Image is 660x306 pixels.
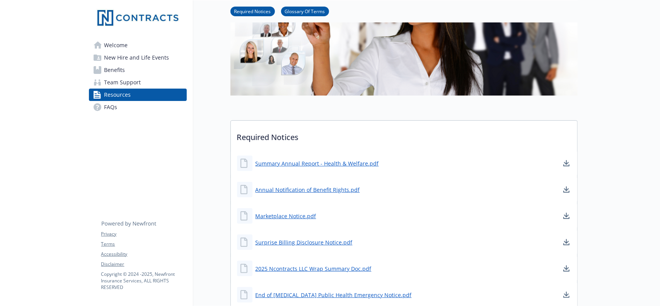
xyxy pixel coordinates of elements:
a: Annual Notification of Benefit Rights.pdf [256,186,360,194]
a: download document [562,290,571,299]
a: Glossary Of Terms [281,7,329,15]
a: 2025 Ncontracts LLC Wrap Summary Doc.pdf [256,265,372,273]
a: Welcome [89,39,187,51]
p: Required Notices [231,121,577,149]
a: download document [562,264,571,273]
a: Privacy [101,231,186,238]
a: download document [562,159,571,168]
a: Terms [101,241,186,248]
a: Surprise Billing Disclosure Notice.pdf [256,238,353,246]
a: Marketplace Notice.pdf [256,212,316,220]
a: download document [562,238,571,247]
a: download document [562,185,571,194]
span: Team Support [104,76,141,89]
p: Copyright © 2024 - 2025 , Newfront Insurance Services, ALL RIGHTS RESERVED [101,271,186,291]
a: New Hire and Life Events [89,51,187,64]
span: Welcome [104,39,128,51]
a: End of [MEDICAL_DATA] Public Health Emergency Notice.pdf [256,291,412,299]
a: Resources [89,89,187,101]
a: Accessibility [101,251,186,258]
span: New Hire and Life Events [104,51,169,64]
a: download document [562,211,571,221]
span: FAQs [104,101,118,113]
a: Benefits [89,64,187,76]
span: Benefits [104,64,125,76]
a: FAQs [89,101,187,113]
a: Summary Annual Report - Health & Welfare.pdf [256,159,379,168]
a: Team Support [89,76,187,89]
span: Resources [104,89,131,101]
a: Disclaimer [101,261,186,268]
a: Required Notices [230,7,275,15]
